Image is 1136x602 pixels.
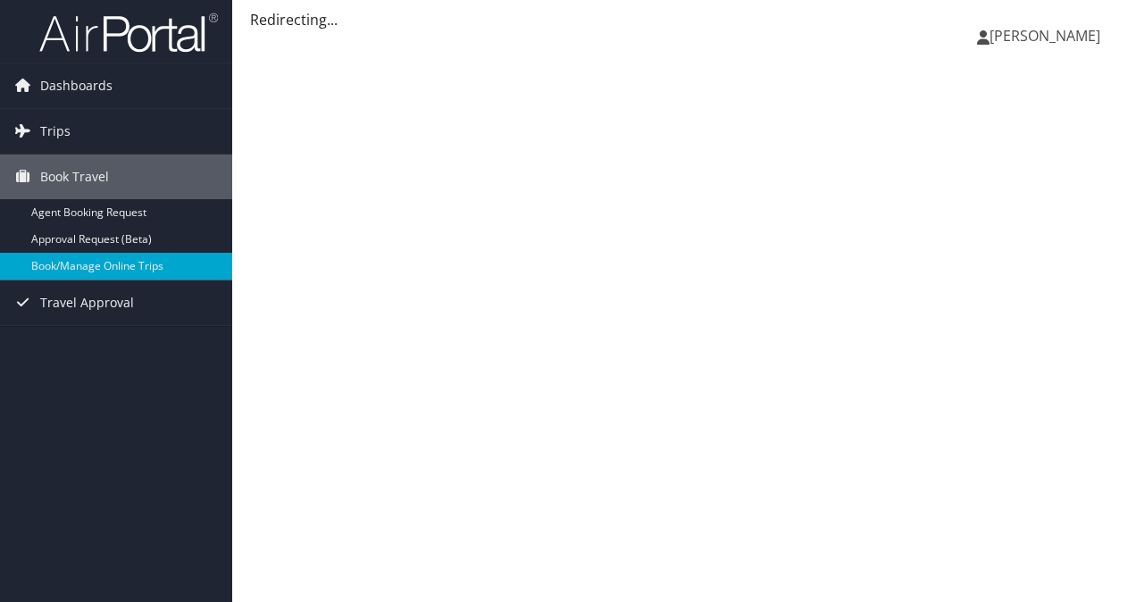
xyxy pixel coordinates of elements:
[40,63,113,108] span: Dashboards
[40,280,134,325] span: Travel Approval
[40,109,71,154] span: Trips
[39,12,218,54] img: airportal-logo.png
[990,26,1100,46] span: [PERSON_NAME]
[40,155,109,199] span: Book Travel
[977,9,1118,63] a: [PERSON_NAME]
[250,9,1118,30] div: Redirecting...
